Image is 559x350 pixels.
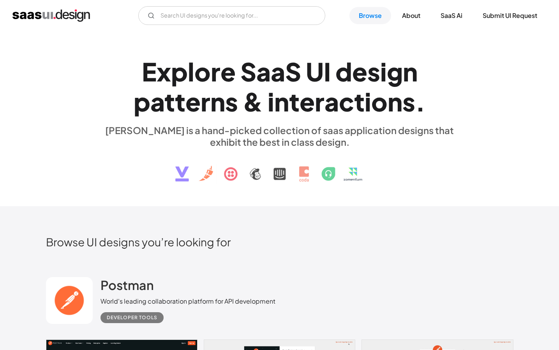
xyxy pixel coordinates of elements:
[101,124,459,148] div: [PERSON_NAME] is a hand-picked collection of saas application designs that exhibit the best in cl...
[101,57,459,117] h1: Explore SaaS UI design patterns & interactions.
[473,7,547,24] a: Submit UI Request
[162,148,398,188] img: text, icon, saas logo
[138,6,325,25] input: Search UI designs you're looking for...
[107,313,157,322] div: Developer tools
[431,7,472,24] a: SaaS Ai
[46,235,513,249] h2: Browse UI designs you’re looking for
[101,277,154,297] a: Postman
[101,297,275,306] div: World's leading collaboration platform for API development
[101,277,154,293] h2: Postman
[393,7,430,24] a: About
[349,7,391,24] a: Browse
